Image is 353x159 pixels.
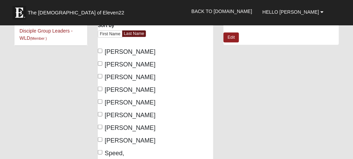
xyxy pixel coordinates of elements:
[105,86,156,93] span: [PERSON_NAME]
[20,28,73,41] a: Disciple Group Leaders - WLD(Member )
[98,74,102,78] input: [PERSON_NAME]
[98,30,123,38] a: First Name
[105,61,156,68] span: [PERSON_NAME]
[105,48,156,55] span: [PERSON_NAME]
[98,49,102,53] input: [PERSON_NAME]
[105,99,156,106] span: [PERSON_NAME]
[262,9,319,15] span: Hello [PERSON_NAME]
[98,125,102,129] input: [PERSON_NAME]
[98,99,102,104] input: [PERSON_NAME]
[122,30,146,37] a: Last Name
[105,112,156,119] span: [PERSON_NAME]
[98,112,102,117] input: [PERSON_NAME]
[257,3,329,21] a: Hello [PERSON_NAME]
[105,137,156,144] span: [PERSON_NAME]
[12,6,26,20] img: Eleven22 logo
[98,137,102,142] input: [PERSON_NAME]
[28,9,124,16] span: The [DEMOGRAPHIC_DATA] of Eleven22
[30,36,47,40] small: (Member )
[186,3,258,20] a: Back to [DOMAIN_NAME]
[224,33,239,42] a: Edit
[105,124,156,131] span: [PERSON_NAME]
[98,87,102,91] input: [PERSON_NAME]
[9,2,146,20] a: The [DEMOGRAPHIC_DATA] of Eleven22
[105,74,156,81] span: [PERSON_NAME]
[98,61,102,66] input: [PERSON_NAME]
